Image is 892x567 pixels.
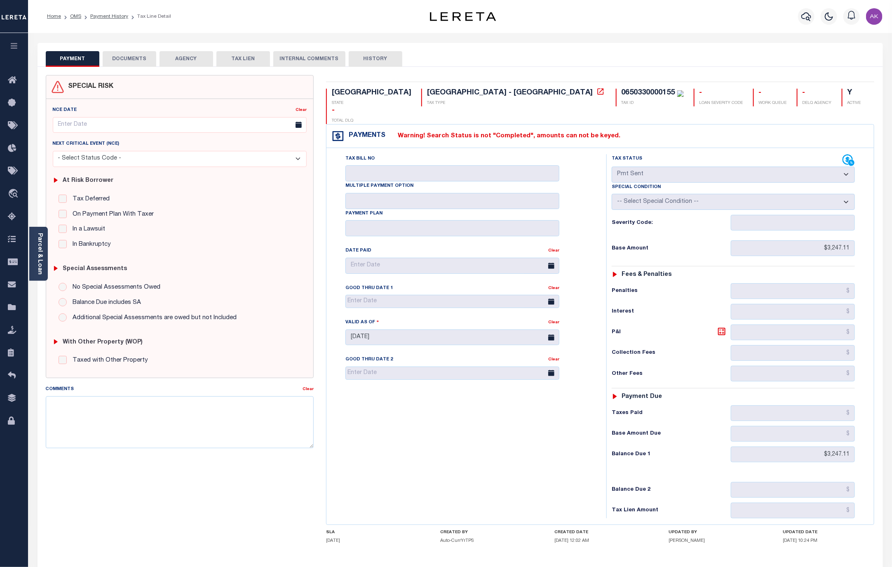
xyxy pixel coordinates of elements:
h6: Other Fees [612,371,731,377]
img: check-icon-green.svg [677,90,684,97]
a: Parcel & Loan [37,233,42,275]
input: Enter Date [345,367,559,380]
input: $ [731,503,855,518]
a: Clear [303,387,314,391]
button: PAYMENT [46,51,99,67]
h6: Balance Due 2 [612,487,731,493]
div: [GEOGRAPHIC_DATA] - [GEOGRAPHIC_DATA] [427,89,593,96]
h5: [DATE] 10:24 PM [783,538,875,543]
p: TOTAL DLQ [332,118,353,124]
input: $ [731,240,855,256]
label: Tax Deferred [68,195,110,204]
input: $ [731,366,855,381]
h6: Collection Fees [612,350,731,356]
input: Enter Date [345,258,559,274]
input: $ [731,345,855,361]
a: Clear [548,286,559,290]
div: - [700,89,743,98]
p: TAX TYPE [427,100,606,106]
label: Tax Bill No [345,155,375,162]
h4: SPECIAL RISK [64,83,114,91]
button: HISTORY [349,51,402,67]
p: TAX ID [622,100,684,106]
div: - [803,89,832,98]
label: In Bankruptcy [68,240,111,249]
label: Tax Status [612,155,642,162]
h4: CREATED BY [440,530,532,535]
h6: Tax Lien Amount [612,507,731,514]
p: DELQ AGENCY [803,100,832,106]
input: Enter Date [345,295,559,308]
h6: P&I [612,327,731,338]
h6: Taxes Paid [612,410,731,416]
a: Clear [548,320,559,325]
p: LOAN SEVERITY CODE [700,100,743,106]
label: Warning! Search Status is not "Completed", amounts can not be keyed. [385,132,621,141]
label: Good Thru Date 2 [345,356,393,363]
a: Home [47,14,61,19]
input: $ [731,304,855,320]
input: $ [731,447,855,462]
p: ACTIVE [847,100,861,106]
a: Clear [548,249,559,253]
input: $ [731,482,855,498]
input: Enter Date [53,117,307,133]
input: $ [731,283,855,299]
h6: Base Amount Due [612,431,731,437]
label: Date Paid [345,247,371,254]
div: Y [847,89,861,98]
h4: CREATED DATE [554,530,646,535]
input: Enter Date [345,329,559,346]
label: Good Thru Date 1 [345,285,393,292]
div: [GEOGRAPHIC_DATA] [332,89,411,98]
label: Comments [46,386,74,393]
label: Taxed with Other Property [68,356,148,365]
li: Tax Line Detail [128,13,171,20]
button: INTERNAL COMMENTS [273,51,345,67]
input: $ [731,325,855,340]
h6: Balance Due 1 [612,451,731,458]
h6: Interest [612,308,731,315]
h4: Payments [345,132,385,140]
label: Additional Special Assessments are owed but not Included [68,313,237,323]
h6: Penalties [612,288,731,294]
h4: UPDATED BY [669,530,760,535]
a: Clear [296,108,307,112]
h6: Payment due [622,393,662,400]
h6: with Other Property (WOP) [63,339,143,346]
p: WORK QUEUE [759,100,787,106]
label: Valid as Of [345,318,379,326]
h6: At Risk Borrower [63,177,113,184]
button: TAX LIEN [216,51,270,67]
img: logo-dark.svg [430,12,496,21]
div: - [759,89,787,98]
h5: [PERSON_NAME] [669,538,760,543]
label: Special Condition [612,184,661,191]
label: NCE Date [53,107,77,114]
label: No Special Assessments Owed [68,283,160,292]
i: travel_explore [8,189,21,200]
img: svg+xml;base64,PHN2ZyB4bWxucz0iaHR0cDovL3d3dy53My5vcmcvMjAwMC9zdmciIHBvaW50ZXItZXZlbnRzPSJub25lIi... [866,8,883,25]
h5: Auto-CurrYrTPS [440,538,532,543]
h6: Fees & Penalties [622,271,672,278]
label: In a Lawsuit [68,225,105,234]
a: OMS [70,14,81,19]
div: 0650330000155 [622,89,675,96]
h4: SLA [326,530,418,535]
p: STATE [332,100,411,106]
h6: Base Amount [612,245,731,252]
input: $ [731,426,855,442]
label: Multiple Payment Option [345,183,413,190]
h6: Special Assessments [63,266,127,273]
h6: Severity Code: [612,220,731,226]
label: Balance Due includes SA [68,298,141,308]
a: Payment History [90,14,128,19]
label: On Payment Plan With Taxer [68,210,154,219]
h4: UPDATED DATE [783,530,875,535]
button: AGENCY [160,51,213,67]
a: Clear [548,358,559,362]
input: $ [731,405,855,421]
h5: [DATE] 12:02 AM [554,538,646,543]
label: Payment Plan [345,210,383,217]
div: - [332,106,353,115]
